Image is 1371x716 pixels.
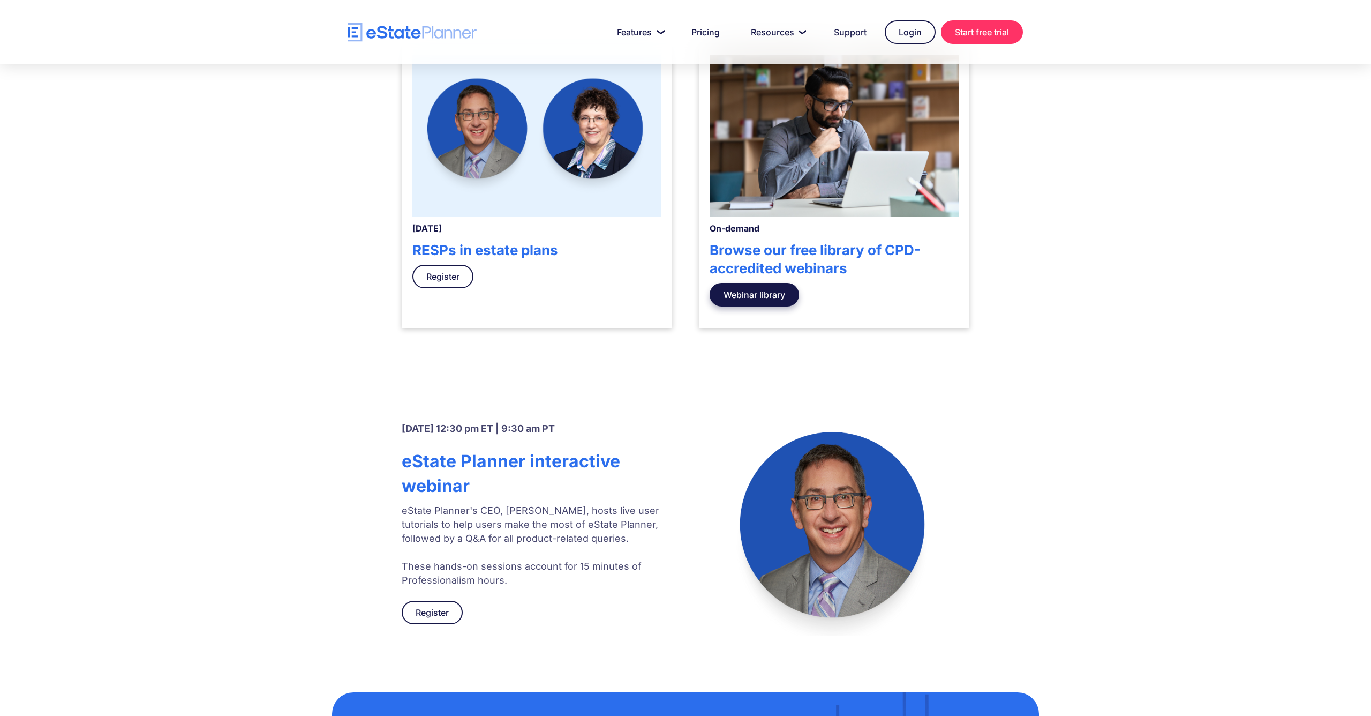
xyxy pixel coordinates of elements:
[402,601,463,624] a: Register
[885,20,936,44] a: Login
[412,265,473,288] a: Register
[402,451,620,496] strong: eState Planner interactive webinar
[710,283,799,307] a: Webinar library
[738,21,816,43] a: Resources
[679,21,733,43] a: Pricing
[402,423,555,434] strong: [DATE] 12:30 pm ET | 9:30 am PT
[412,242,558,258] strong: RESPs in estate plans
[348,23,477,42] a: home
[821,21,879,43] a: Support
[941,20,1023,44] a: Start free trial
[710,241,959,278] h4: Browse our free library of CPD-accredited webinars
[412,223,442,234] strong: [DATE]
[604,21,673,43] a: Features
[402,504,668,587] p: eState Planner's CEO, [PERSON_NAME], hosts live user tutorials to help users make the most of eSt...
[710,223,759,234] strong: On-demand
